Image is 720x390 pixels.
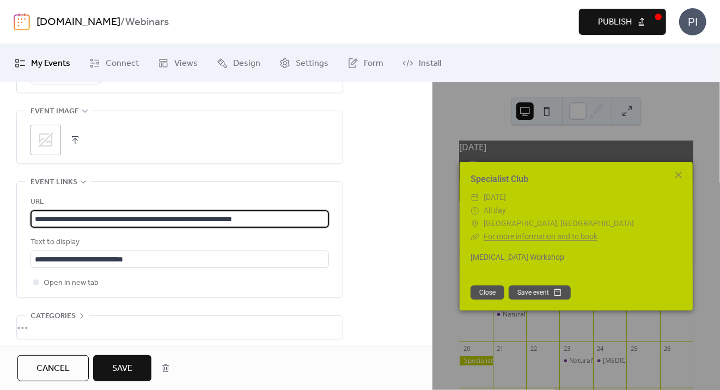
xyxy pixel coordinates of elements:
[484,232,597,241] a: For more information and to book
[30,125,61,155] div: ;
[209,48,269,78] a: Design
[471,191,479,204] div: ​
[112,362,132,375] span: Save
[30,105,79,118] span: Event image
[125,12,169,33] b: Webinars
[233,57,260,70] span: Design
[30,176,77,189] span: Event links
[106,57,139,70] span: Connect
[471,285,504,300] button: Close
[296,57,328,70] span: Settings
[36,362,70,375] span: Cancel
[509,285,571,300] button: Save event
[14,13,30,31] img: logo
[150,48,206,78] a: Views
[30,310,76,323] span: Categories
[484,217,634,230] span: [GEOGRAPHIC_DATA], [GEOGRAPHIC_DATA]
[460,252,693,263] div: [MEDICAL_DATA] Workshop
[7,48,78,78] a: My Events
[93,355,151,381] button: Save
[484,204,506,217] span: All day
[44,277,99,290] span: Open in new tab
[471,204,479,217] div: ​
[598,16,632,29] span: Publish
[364,57,383,70] span: Form
[30,236,327,249] div: Text to display
[484,191,506,204] span: [DATE]
[471,174,528,184] a: Specialist Club
[17,316,343,339] div: •••
[579,9,666,35] button: Publish
[120,12,125,33] b: /
[271,48,337,78] a: Settings
[174,57,198,70] span: Views
[679,8,706,35] div: PI
[31,57,70,70] span: My Events
[17,355,89,381] button: Cancel
[339,48,392,78] a: Form
[394,48,449,78] a: Install
[419,57,441,70] span: Install
[30,196,327,209] div: URL
[471,230,479,243] div: ​
[36,12,120,33] a: [DOMAIN_NAME]
[471,217,479,230] div: ​
[81,48,147,78] a: Connect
